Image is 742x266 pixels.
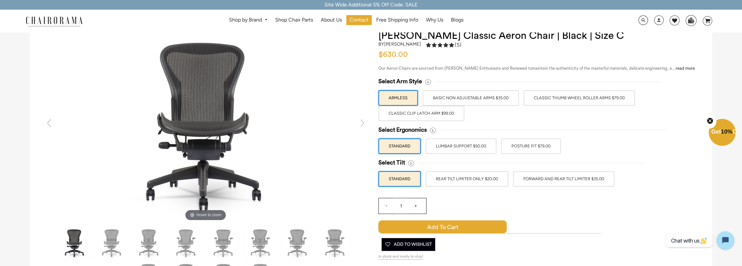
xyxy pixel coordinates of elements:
span: maintain the authenticity of the masterful materials, delicate engineering, a... [532,66,695,70]
img: WhatsApp_Image_2024-07-12_at_16.23.01.webp [686,15,696,25]
label: STANDARD [378,138,421,154]
label: Classic Thumb Wheel Roller Arms $79.00 [524,90,635,106]
a: Blogs [448,15,467,25]
span: Select Tilt [378,159,405,166]
span: $630.00 [378,51,408,58]
span: Shop Chair Parts [275,17,313,23]
input: + [408,198,424,214]
nav: DesktopNavigation [114,15,579,27]
span: Contact [350,17,368,23]
a: Shop Chair Parts [272,15,316,25]
input: - [379,198,394,214]
span: Why Us [426,17,443,23]
img: Herman Miller Classic Aeron Chair | Black | Size C - chairorama [282,227,314,259]
span: Select Ergonomics [378,126,427,134]
h2: by [378,41,421,47]
span: Blogs [451,17,463,23]
span: Add To Wishlist [385,238,432,251]
label: LUMBAR SUPPORT $50.00 [426,138,496,154]
a: read more [676,66,695,70]
a: 5.0 rating (5 votes) [426,41,461,50]
img: Herman Miller Classic Aeron Chair | Black | Size C - chairorama [96,227,128,259]
label: BASIC NON ADJUSTABLE ARMS $35.00 [423,90,519,106]
img: Herman Miller Classic Aeron Chair | Black | Size C - chairorama [59,227,91,259]
label: STANDARD [378,171,421,187]
a: About Us [317,15,345,25]
label: POSTURE FIT $79.00 [501,138,561,154]
a: [PERSON_NAME] [384,41,421,47]
img: Herman Miller Classic Aeron Chair | Black | Size C - chairorama [133,227,165,259]
a: Herman Miller Classic Aeron Chair | Black | Size C - chairoramaHover to zoom [109,123,302,129]
span: Free Shipping Info [376,17,418,23]
button: Add To Wishlist [382,238,435,251]
label: ARMLESS [378,90,418,106]
img: Herman Miller Classic Aeron Chair | Black | Size C - chairorama [245,227,277,259]
span: Get Off [711,129,741,135]
a: Contact [346,15,372,25]
img: chairorama [22,15,86,27]
img: Herman Miller Classic Aeron Chair | Black | Size C - chairorama [207,227,240,259]
span: About Us [321,17,342,23]
a: Free Shipping Info [373,15,421,25]
label: Classic Clip Latch Arm $99.00 [378,106,464,121]
a: Why Us [423,15,446,25]
button: Add to Cart [378,220,603,233]
span: (5) [455,42,461,49]
h1: [PERSON_NAME] Classic Aeron Chair | Black | Size C [378,30,700,41]
img: Herman Miller Classic Aeron Chair | Black | Size C - chairorama [319,227,351,259]
span: Select Arm Style [378,78,422,85]
button: Close teaser [704,114,716,129]
span: Our Aeron Chairs are sourced from [PERSON_NAME] Enthusiasts and Renewed to [378,66,532,70]
img: Herman Miller Classic Aeron Chair | Black | Size C - chairorama [109,30,302,223]
span: 10% [721,129,732,135]
img: Herman Miller Classic Aeron Chair | Black | Size C - chairorama [170,227,202,259]
label: REAR TILT LIMITER ONLY $20.00 [426,171,508,187]
div: Get10%OffClose teaser [709,120,736,146]
a: Shop by Brand [226,15,271,25]
span: Add to Cart [378,220,507,233]
span: In stock and ready to ship! [378,254,423,260]
label: FORWARD AND REAR TILT LIMITER $35.00 [513,171,614,187]
div: 5.0 rating (5 votes) [426,41,461,48]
